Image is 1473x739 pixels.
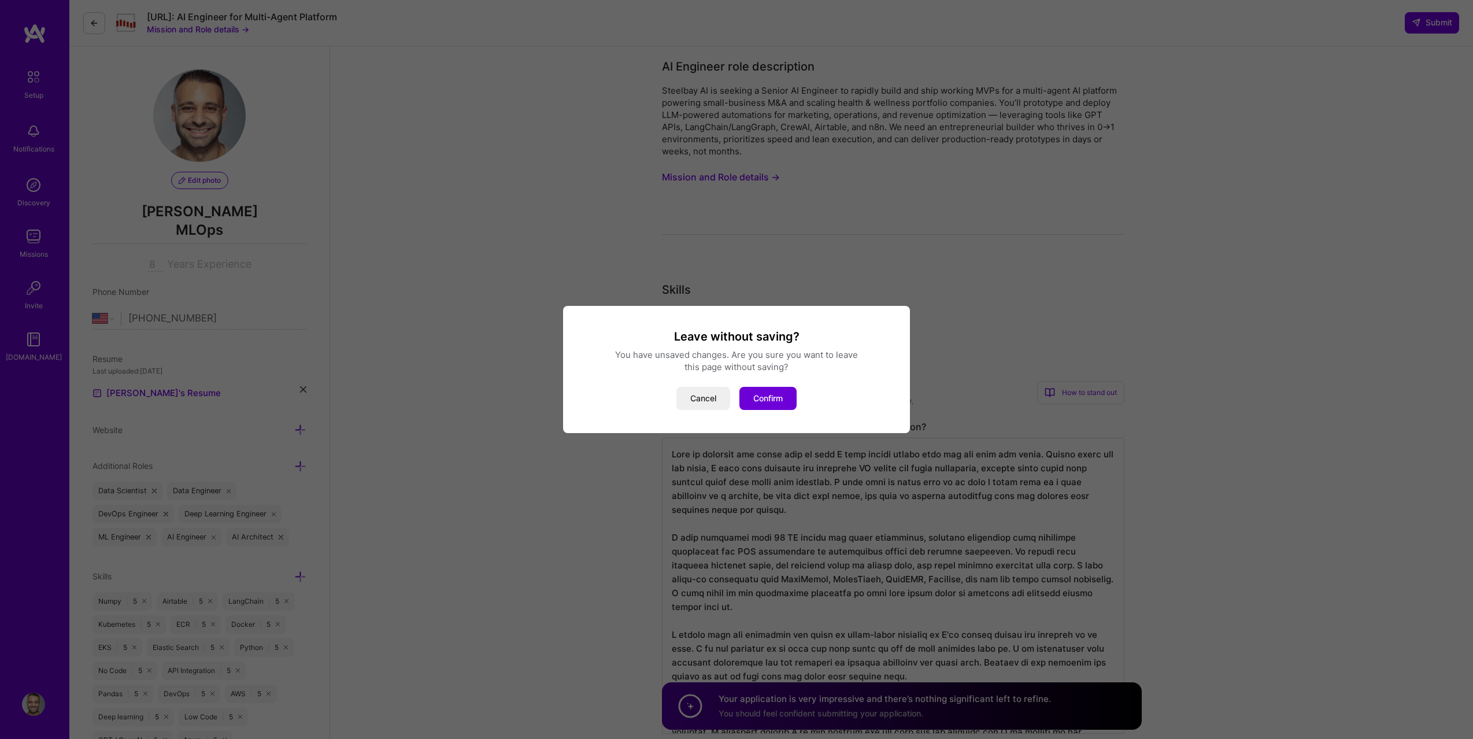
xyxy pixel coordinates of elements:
button: Confirm [739,387,797,410]
button: Cancel [676,387,730,410]
h3: Leave without saving? [577,329,896,344]
div: You have unsaved changes. Are you sure you want to leave [577,349,896,361]
div: modal [563,306,910,433]
div: this page without saving? [577,361,896,373]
